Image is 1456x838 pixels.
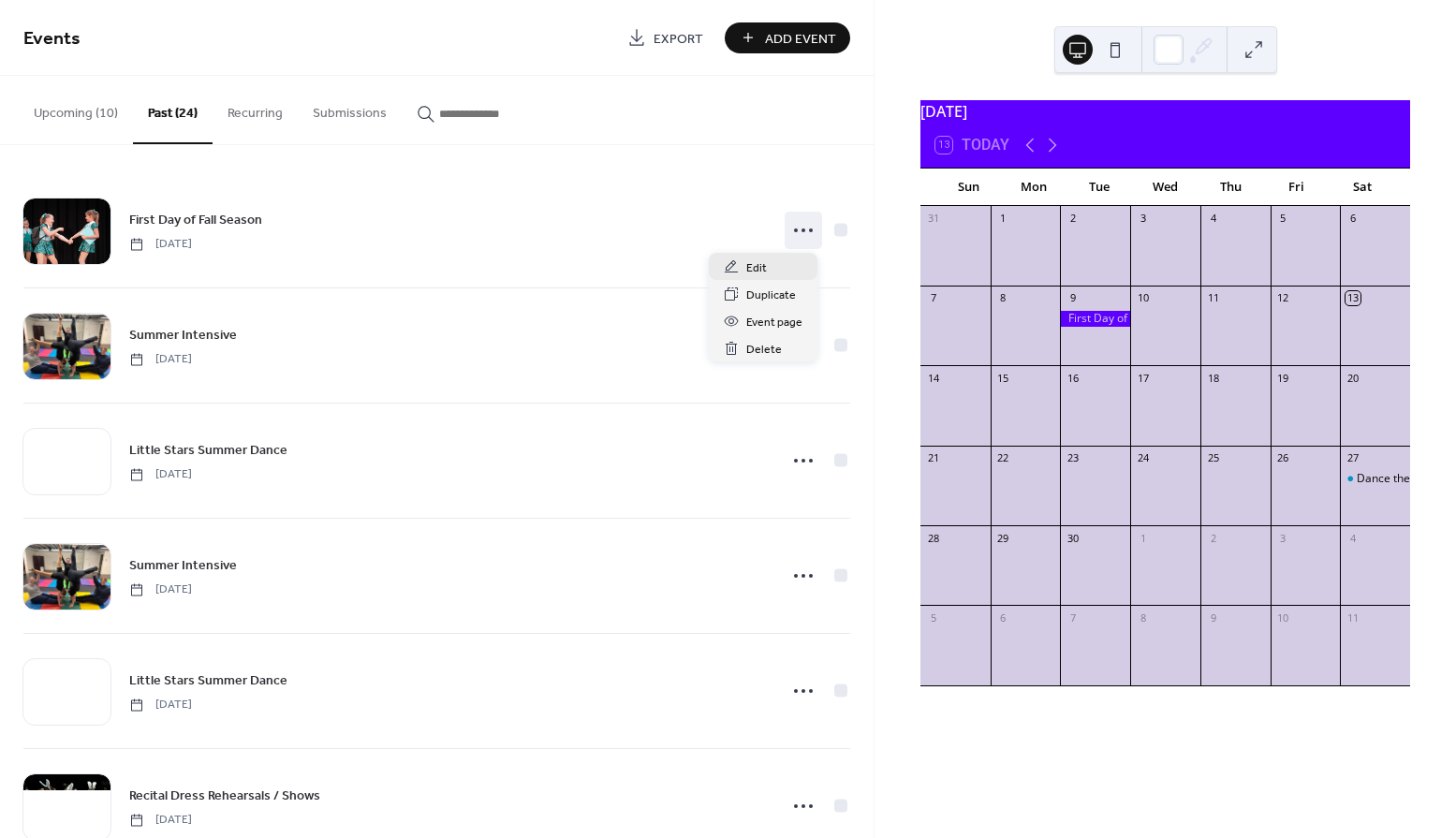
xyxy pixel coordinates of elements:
div: 15 [996,371,1010,385]
button: Add Event [725,22,850,53]
span: Event page [746,313,802,332]
div: 26 [1276,451,1290,465]
div: 16 [1066,371,1080,385]
div: 5 [926,610,940,625]
span: [DATE] [129,351,192,368]
span: Add Event [765,29,836,49]
div: Mon [1001,169,1066,206]
div: 12 [1276,291,1290,305]
span: [DATE] [129,697,192,713]
span: [DATE] [129,812,192,829]
div: 11 [1206,291,1220,305]
span: Events [23,21,81,57]
div: 4 [1346,531,1360,545]
div: 14 [926,371,940,385]
span: Summer Intensive [129,556,237,576]
div: 5 [1276,212,1290,226]
div: 9 [1066,291,1080,305]
div: 27 [1346,451,1360,465]
button: Submissions [298,76,402,142]
span: [DATE] [129,581,192,598]
div: 30 [1066,531,1080,545]
div: 4 [1206,212,1220,226]
div: 8 [996,291,1010,305]
a: Summer Intensive [129,324,237,345]
div: 10 [1276,610,1290,625]
div: 8 [1136,610,1150,625]
div: 2 [1206,531,1220,545]
div: 23 [1066,451,1080,465]
span: First Day of Fall Season [129,211,262,230]
div: 18 [1206,371,1220,385]
a: Little Stars Summer Dance [129,669,287,691]
div: 3 [1276,531,1290,545]
div: Wed [1132,169,1198,206]
div: 20 [1346,371,1360,385]
div: 3 [1136,212,1150,226]
div: 13 [1346,291,1360,305]
div: 11 [1346,610,1360,625]
button: Past (24) [133,76,213,144]
div: 25 [1206,451,1220,465]
div: Tue [1066,169,1132,206]
div: Sat [1330,169,1395,206]
div: 28 [926,531,940,545]
span: Duplicate [746,286,796,305]
div: 17 [1136,371,1150,385]
div: 7 [926,291,940,305]
div: 6 [996,610,1010,625]
div: 9 [1206,610,1220,625]
div: 1 [1136,531,1150,545]
div: 31 [926,212,940,226]
a: First Day of Fall Season [129,209,262,230]
div: 24 [1136,451,1150,465]
a: Export [613,22,717,53]
span: Recital Dress Rehearsals / Shows [129,787,320,806]
span: Little Stars Summer Dance [129,441,287,461]
div: 2 [1066,212,1080,226]
div: 1 [996,212,1010,226]
span: Little Stars Summer Dance [129,671,287,691]
div: 21 [926,451,940,465]
a: Recital Dress Rehearsals / Shows [129,785,320,806]
div: First Day of Fall Season [1060,311,1130,327]
div: 29 [996,531,1010,545]
div: Sun [935,169,1001,206]
div: Fri [1264,169,1330,206]
div: 10 [1136,291,1150,305]
span: Edit [746,258,767,278]
span: Export [654,29,703,49]
div: 19 [1276,371,1290,385]
div: 6 [1346,212,1360,226]
div: 7 [1066,610,1080,625]
div: Dance the Night Away [1340,471,1410,487]
div: [DATE] [920,100,1410,123]
span: Summer Intensive [129,326,237,345]
a: Little Stars Summer Dance [129,439,287,461]
span: [DATE] [129,466,192,483]
div: 22 [996,451,1010,465]
button: Recurring [213,76,298,142]
span: [DATE] [129,236,192,253]
button: Upcoming (10) [19,76,133,142]
a: Summer Intensive [129,554,237,576]
div: Thu [1199,169,1264,206]
span: Delete [746,340,782,360]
